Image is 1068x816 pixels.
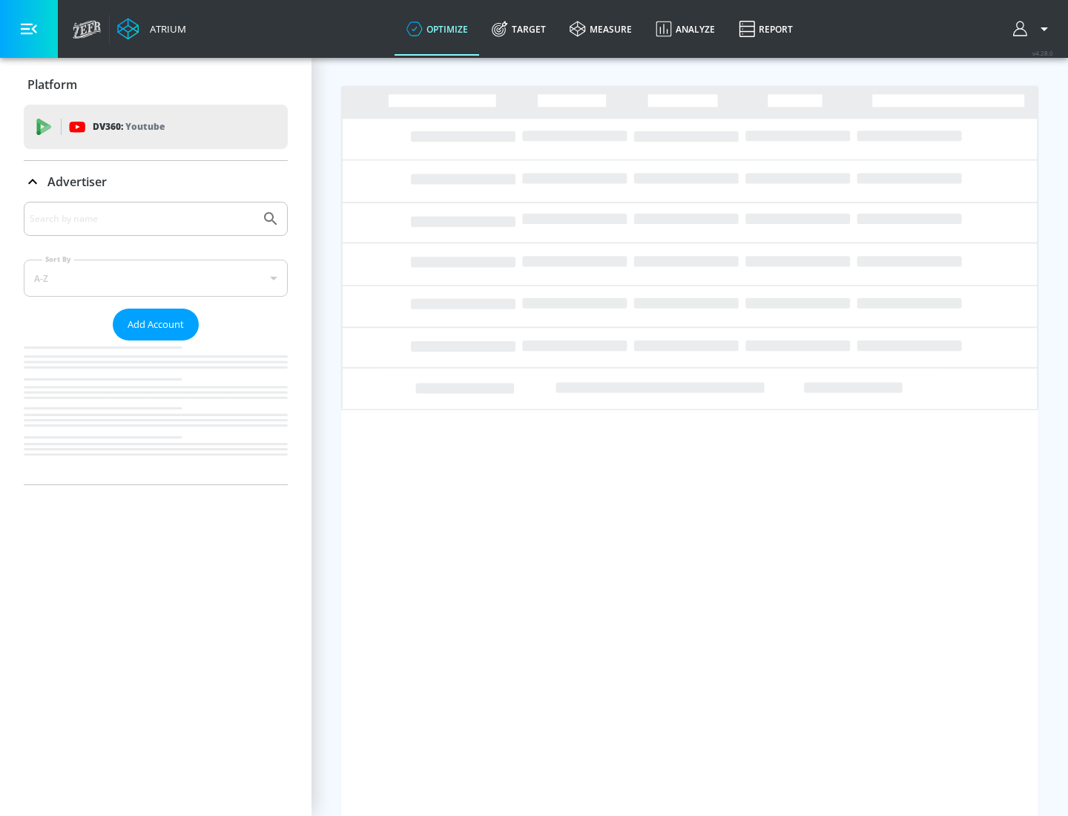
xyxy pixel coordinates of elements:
a: Analyze [644,2,727,56]
div: A-Z [24,260,288,297]
a: optimize [395,2,480,56]
nav: list of Advertiser [24,340,288,484]
div: Platform [24,64,288,105]
div: Advertiser [24,202,288,484]
a: Atrium [117,18,186,40]
p: Youtube [125,119,165,134]
p: DV360: [93,119,165,135]
div: Atrium [144,22,186,36]
a: Report [727,2,805,56]
label: Sort By [42,254,74,264]
p: Platform [27,76,77,93]
input: Search by name [30,209,254,228]
div: Advertiser [24,161,288,203]
a: measure [558,2,644,56]
a: Target [480,2,558,56]
span: Add Account [128,316,184,333]
span: v 4.28.0 [1032,49,1053,57]
p: Advertiser [47,174,107,190]
button: Add Account [113,309,199,340]
div: DV360: Youtube [24,105,288,149]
